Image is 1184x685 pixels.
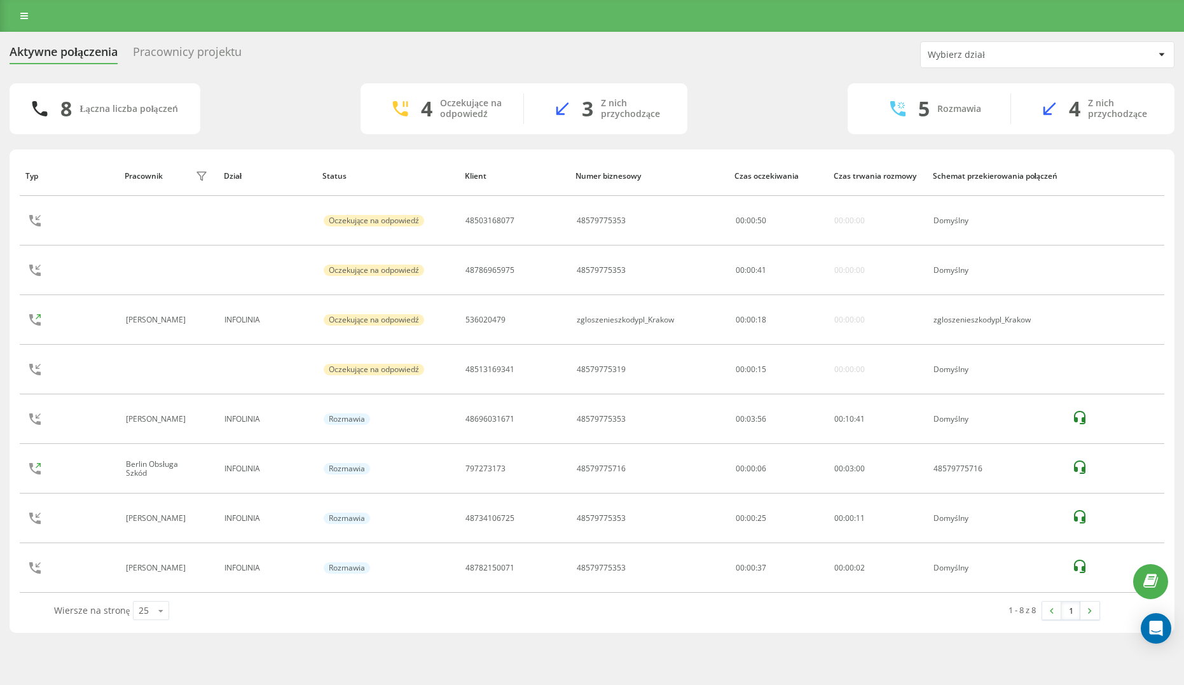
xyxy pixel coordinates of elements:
div: Z nich przychodzące [601,98,668,120]
div: 48579775319 [577,365,626,374]
span: 00 [845,562,854,573]
div: 00:00:00 [834,266,865,275]
div: Dział [224,172,311,181]
div: Oczekujące na odpowiedź [324,314,424,326]
div: 48786965975 [465,266,514,275]
div: [PERSON_NAME] [126,514,189,523]
span: 15 [757,364,766,375]
div: 5 [918,97,930,121]
div: 48579775353 [577,514,626,523]
div: Domyślny [933,564,1058,572]
span: 41 [856,413,865,424]
div: 1 - 8 z 8 [1008,604,1036,616]
div: : : [736,365,766,374]
span: 00 [834,413,843,424]
div: : : [834,464,865,473]
div: Rozmawia [937,104,981,114]
div: 00:00:00 [834,315,865,324]
span: 50 [757,215,766,226]
div: Open Intercom Messenger [1141,613,1171,644]
div: Rozmawia [324,513,370,524]
div: [PERSON_NAME] [126,315,189,324]
div: Rozmawia [324,463,370,474]
div: 48513169341 [465,365,514,374]
div: Berlin Obsługa Szkód [126,460,193,478]
div: Oczekujące na odpowiedź [324,364,424,375]
div: : : [834,415,865,424]
div: 48579775716 [933,464,1058,473]
div: 8 [60,97,72,121]
div: 48579775353 [577,564,626,572]
span: 00 [834,513,843,523]
span: 00 [856,463,865,474]
span: 00 [747,364,755,375]
div: Status [322,172,453,181]
div: 48782150071 [465,564,514,572]
div: 25 [139,604,149,617]
div: Pracownicy projektu [133,45,242,65]
div: Rozmawia [324,562,370,574]
div: Łączna liczba połączeń [79,104,177,114]
span: Wiersze na stronę [54,604,130,616]
span: 00 [747,265,755,275]
span: 00 [845,513,854,523]
div: 48579775353 [577,216,626,225]
div: 48579775353 [577,266,626,275]
div: 48503168077 [465,216,514,225]
div: 00:03:56 [736,415,821,424]
div: 00:00:25 [736,514,821,523]
div: INFOLINIA [224,415,310,424]
div: [PERSON_NAME] [126,564,189,572]
span: 00 [736,314,745,325]
div: Domyślny [933,266,1058,275]
div: Aktywne połączenia [10,45,118,65]
span: 00 [747,314,755,325]
div: Numer biznesowy [575,172,722,181]
div: INFOLINIA [224,514,310,523]
div: INFOLINIA [224,315,310,324]
div: 48734106725 [465,514,514,523]
div: : : [834,564,865,572]
span: 18 [757,314,766,325]
div: Klient [465,172,563,181]
span: 00 [736,364,745,375]
div: Domyślny [933,415,1058,424]
div: 00:00:00 [834,365,865,374]
span: 00 [747,215,755,226]
div: Czas oczekiwania [734,172,822,181]
div: : : [834,514,865,523]
div: [PERSON_NAME] [126,415,189,424]
div: 00:00:37 [736,564,821,572]
div: Domyślny [933,365,1058,374]
div: Rozmawia [324,413,370,425]
span: 00 [834,562,843,573]
div: 3 [582,97,593,121]
span: 41 [757,265,766,275]
span: 00 [834,463,843,474]
div: zgloszenieszkodypl_Krakow [577,315,674,324]
div: Domyślny [933,216,1058,225]
span: 00 [736,265,745,275]
div: Oczekujące na odpowiedź [324,265,424,276]
div: INFOLINIA [224,564,310,572]
div: zgloszenieszkodypl_Krakow [933,315,1058,324]
div: Oczekujące na odpowiedź [440,98,504,120]
div: 00:00:06 [736,464,821,473]
div: Schemat przekierowania połączeń [933,172,1059,181]
div: 797273173 [465,464,506,473]
span: 03 [845,463,854,474]
div: Oczekujące na odpowiedź [324,215,424,226]
div: 48579775353 [577,415,626,424]
div: Domyślny [933,514,1058,523]
div: Pracownik [125,172,163,181]
div: 536020479 [465,315,506,324]
span: 11 [856,513,865,523]
div: Czas trwania rozmowy [834,172,921,181]
div: Typ [25,172,113,181]
div: : : [736,266,766,275]
span: 00 [736,215,745,226]
a: 1 [1061,602,1080,619]
div: 48696031671 [465,415,514,424]
div: Wybierz dział [928,50,1080,60]
div: Z nich przychodzące [1088,98,1155,120]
